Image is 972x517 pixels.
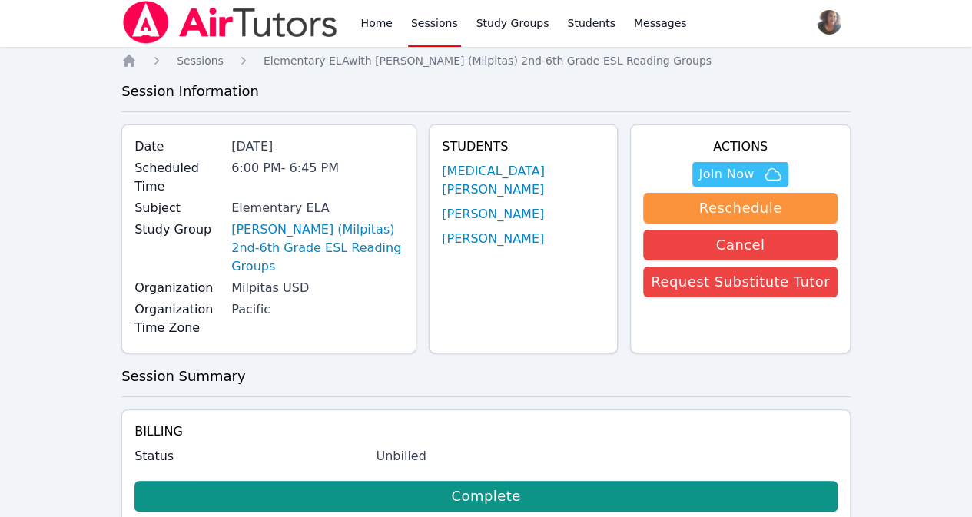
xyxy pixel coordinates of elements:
[134,138,222,156] label: Date
[264,55,712,67] span: Elementary ELA with [PERSON_NAME] (Milpitas) 2nd-6th Grade ESL Reading Groups
[121,1,339,44] img: Air Tutors
[134,220,222,239] label: Study Group
[643,138,838,156] h4: Actions
[643,193,838,224] button: Reschedule
[264,53,712,68] a: Elementary ELAwith [PERSON_NAME] (Milpitas) 2nd-6th Grade ESL Reading Groups
[134,279,222,297] label: Organization
[177,53,224,68] a: Sessions
[134,300,222,337] label: Organization Time Zone
[121,53,851,68] nav: Breadcrumb
[442,162,605,199] a: [MEDICAL_DATA][PERSON_NAME]
[692,162,788,187] button: Join Now
[231,199,403,217] div: Elementary ELA
[442,205,544,224] a: [PERSON_NAME]
[134,481,838,512] a: Complete
[134,199,222,217] label: Subject
[442,138,605,156] h4: Students
[442,230,544,248] a: [PERSON_NAME]
[121,81,851,102] h3: Session Information
[634,15,687,31] span: Messages
[231,279,403,297] div: Milpitas USD
[698,165,754,184] span: Join Now
[134,423,838,441] h4: Billing
[376,447,838,466] div: Unbilled
[231,138,403,156] div: [DATE]
[177,55,224,67] span: Sessions
[643,230,838,260] button: Cancel
[134,159,222,196] label: Scheduled Time
[643,267,838,297] button: Request Substitute Tutor
[231,300,403,319] div: Pacific
[121,366,851,387] h3: Session Summary
[231,159,403,177] div: 6:00 PM - 6:45 PM
[231,220,403,276] a: [PERSON_NAME] (Milpitas) 2nd-6th Grade ESL Reading Groups
[134,447,367,466] label: Status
